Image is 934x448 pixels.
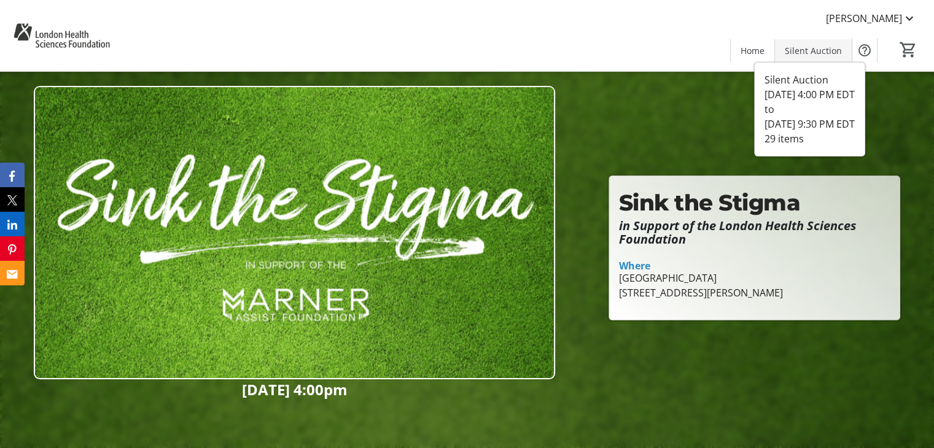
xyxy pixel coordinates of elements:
[765,131,855,146] div: 29 items
[619,285,783,300] div: [STREET_ADDRESS][PERSON_NAME]
[785,44,842,57] span: Silent Auction
[242,379,348,400] strong: [DATE] 4:00pm
[7,5,116,66] img: London Health Sciences Foundation's Logo
[765,102,855,117] div: to
[852,38,877,63] button: Help
[765,117,855,131] div: [DATE] 9:30 PM EDT
[765,87,855,102] div: [DATE] 4:00 PM EDT
[816,9,927,28] button: [PERSON_NAME]
[619,271,783,285] div: [GEOGRAPHIC_DATA]
[826,11,902,26] span: [PERSON_NAME]
[775,39,852,62] a: Silent Auction
[619,189,801,216] strong: Sink the Stigma
[731,39,774,62] a: Home
[741,44,765,57] span: Home
[34,86,555,379] img: Campaign CTA Media Photo
[619,217,859,247] em: in Support of the London Health Sciences Foundation
[897,39,919,61] button: Cart
[619,261,650,271] div: Where
[765,72,855,87] div: Silent Auction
